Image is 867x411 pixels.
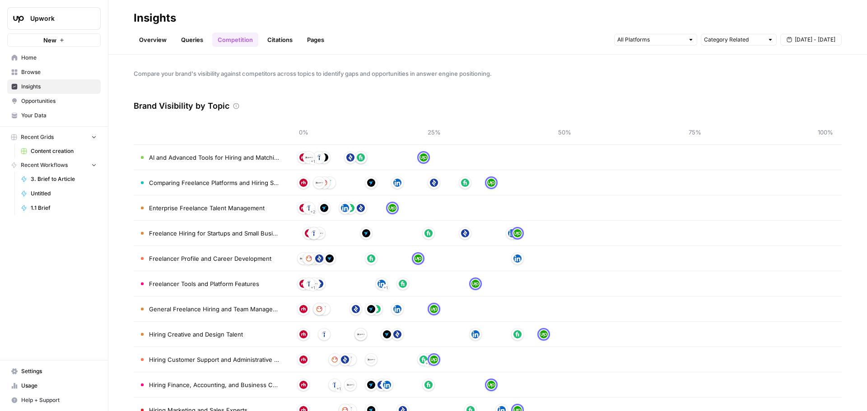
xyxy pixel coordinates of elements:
img: 24044e8wzbznpudicnohzxqkt4fb [315,280,323,288]
img: ohiio4oour1vdiyjjcsk00o6i5zn [341,204,349,212]
img: nmc37jnk56l6yl7uuda1cwfqhkp9 [305,204,313,212]
a: Content creation [17,144,101,158]
img: ohiio4oour1vdiyjjcsk00o6i5zn [393,179,401,187]
img: izgcjcw16vhvh3rv54e10dgzsq95 [471,280,480,288]
img: 14a90hzt8f9tfcw8laajhw520je1 [399,280,407,288]
button: Recent Workflows [7,158,101,172]
span: Hiring Creative and Design Talent [149,330,243,339]
span: AI and Advanced Tools for Hiring and Matching [149,153,280,162]
img: izgcjcw16vhvh3rv54e10dgzsq95 [487,381,495,389]
img: nmc37jnk56l6yl7uuda1cwfqhkp9 [305,280,313,288]
img: a9mur837mohu50bzw3stmy70eh87 [367,305,375,313]
button: Recent Grids [7,130,101,144]
img: l6diaemolhlv4dns7dp7lgah6uzz [305,254,313,263]
img: Upwork Logo [10,10,27,27]
img: izgcjcw16vhvh3rv54e10dgzsq95 [414,254,422,263]
img: znbc4refeyaikzvp7fls2kkjoga7 [299,204,308,212]
input: Category Related [704,35,764,44]
span: + 1 [425,359,430,368]
img: a9mur837mohu50bzw3stmy70eh87 [362,229,370,237]
span: + 1 [311,283,315,292]
img: znbc4refeyaikzvp7fls2kkjoga7 [299,330,308,338]
img: d2aseaospuyh0xusi50khoh3fwmb [367,356,375,364]
img: ohiio4oour1vdiyjjcsk00o6i5zn [383,381,391,389]
span: Untitled [31,189,97,198]
span: 50% [555,128,573,137]
img: d2aseaospuyh0xusi50khoh3fwmb [346,381,354,389]
img: izgcjcw16vhvh3rv54e10dgzsq95 [513,229,522,237]
img: 24044e8wzbznpudicnohzxqkt4fb [461,229,469,237]
img: 14a90hzt8f9tfcw8laajhw520je1 [367,254,375,263]
span: Home [21,54,97,62]
span: Freelancer Profile and Career Development [149,254,271,263]
span: 1.1 Brief [31,204,97,212]
img: nmc37jnk56l6yl7uuda1cwfqhkp9 [346,356,354,364]
img: a9mur837mohu50bzw3stmy70eh87 [367,179,375,187]
img: znbc4refeyaikzvp7fls2kkjoga7 [299,305,308,313]
img: d2aseaospuyh0xusi50khoh3fwmb [357,330,365,338]
img: 14a90hzt8f9tfcw8laajhw520je1 [424,381,433,389]
span: + 1 [383,283,388,292]
button: Help + Support [7,393,101,407]
img: a9mur837mohu50bzw3stmy70eh87 [320,153,328,162]
img: ohiio4oour1vdiyjjcsk00o6i5zn [513,254,522,263]
a: 1.1 Brief [17,201,101,215]
img: nmc37jnk56l6yl7uuda1cwfqhkp9 [320,330,328,338]
img: nmc37jnk56l6yl7uuda1cwfqhkp9 [320,305,328,313]
img: znbc4refeyaikzvp7fls2kkjoga7 [299,153,308,162]
img: nmc37jnk56l6yl7uuda1cwfqhkp9 [326,179,334,187]
a: Citations [262,32,298,47]
img: l6diaemolhlv4dns7dp7lgah6uzz [320,179,328,187]
img: d2aseaospuyh0xusi50khoh3fwmb [305,153,313,162]
button: New [7,33,101,47]
img: 14a90hzt8f9tfcw8laajhw520je1 [420,356,428,364]
span: New [43,36,56,45]
img: 24044e8wzbznpudicnohzxqkt4fb [393,330,401,338]
span: 100% [816,128,834,137]
a: 3. Brief to Article [17,172,101,186]
img: izgcjcw16vhvh3rv54e10dgzsq95 [420,153,428,162]
img: a9mur837mohu50bzw3stmy70eh87 [320,204,328,212]
img: nmc37jnk56l6yl7uuda1cwfqhkp9 [315,153,323,162]
img: 14a90hzt8f9tfcw8laajhw520je1 [513,330,522,338]
span: Hiring Customer Support and Administrative Help [149,355,280,364]
img: 14a90hzt8f9tfcw8laajhw520je1 [461,179,469,187]
span: Upwork [30,14,85,23]
button: [DATE] - [DATE] [780,34,842,46]
img: a9mur837mohu50bzw3stmy70eh87 [367,381,375,389]
img: d2aseaospuyh0xusi50khoh3fwmb [310,280,318,288]
a: Home [7,51,101,65]
img: 24044e8wzbznpudicnohzxqkt4fb [430,179,438,187]
img: a9mur837mohu50bzw3stmy70eh87 [326,254,334,263]
span: Insights [21,83,97,91]
span: Content creation [31,147,97,155]
img: 24044e8wzbznpudicnohzxqkt4fb [378,381,386,389]
span: Recent Workflows [21,161,68,169]
span: 3. Brief to Article [31,175,97,183]
span: + 1 [311,157,315,166]
img: 24044e8wzbznpudicnohzxqkt4fb [357,204,365,212]
span: [DATE] - [DATE] [795,36,835,44]
img: ohiio4oour1vdiyjjcsk00o6i5zn [508,229,516,237]
span: 25% [425,128,443,137]
span: Freelancer Tools and Platform Features [149,279,259,288]
img: ohiio4oour1vdiyjjcsk00o6i5zn [378,280,386,288]
a: Competition [212,32,258,47]
img: znbc4refeyaikzvp7fls2kkjoga7 [299,280,308,288]
span: Comparing Freelance Platforms and Hiring Solutions [149,178,280,187]
img: znbc4refeyaikzvp7fls2kkjoga7 [299,356,308,364]
img: ohiio4oour1vdiyjjcsk00o6i5zn [393,305,401,313]
img: izgcjcw16vhvh3rv54e10dgzsq95 [487,179,495,187]
h3: Brand Visibility by Topic [134,100,229,112]
span: + 1 [336,384,341,393]
img: l6diaemolhlv4dns7dp7lgah6uzz [315,305,323,313]
img: izgcjcw16vhvh3rv54e10dgzsq95 [388,204,396,212]
span: Freelance Hiring for Startups and Small Businesses [149,229,280,238]
img: izgcjcw16vhvh3rv54e10dgzsq95 [430,305,438,313]
div: Insights [134,11,176,25]
span: Compare your brand's visibility against competitors across topics to identify gaps and opportunit... [134,69,842,78]
a: Pages [302,32,330,47]
img: 14a90hzt8f9tfcw8laajhw520je1 [357,153,365,162]
img: izgcjcw16vhvh3rv54e10dgzsq95 [540,330,548,338]
img: 14a90hzt8f9tfcw8laajhw520je1 [373,305,381,313]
